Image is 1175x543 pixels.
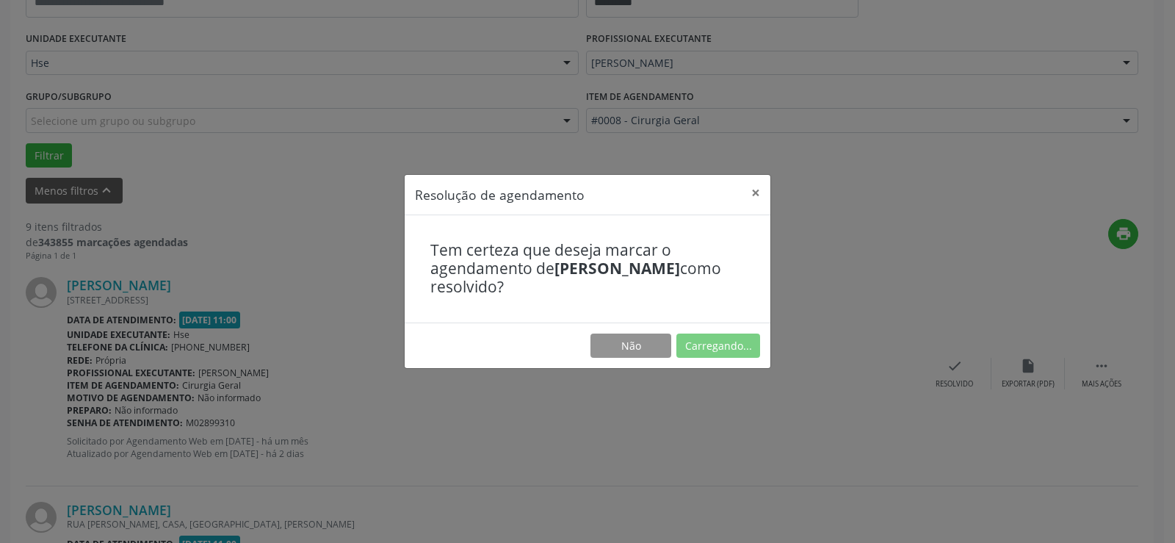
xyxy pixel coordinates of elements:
[741,175,770,211] button: Close
[676,334,760,359] button: Carregando...
[554,258,680,278] b: [PERSON_NAME]
[590,334,671,359] button: Não
[415,185,585,204] h5: Resolução de agendamento
[430,241,745,297] h4: Tem certeza que deseja marcar o agendamento de como resolvido?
